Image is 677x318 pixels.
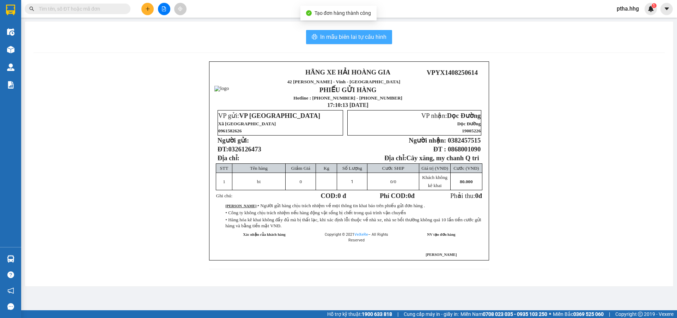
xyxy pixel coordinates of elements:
[218,154,239,162] span: Địa chỉ:
[460,179,473,184] span: 80.000
[7,46,14,53] img: warehouse-icon
[257,203,425,208] span: • Người gửi hàng chịu trách nhiệm về mọi thông tin khai báo trên phiếu gửi đơn hàng .
[409,137,446,144] strong: Người nhận:
[351,179,353,184] span: 1
[660,3,673,15] button: caret-down
[214,86,229,91] img: logo
[390,179,396,184] span: /0
[362,311,392,317] strong: 1900 633 818
[453,166,479,171] span: Cước (VNĐ)
[4,16,26,51] img: logo
[433,145,446,153] strong: ĐT :
[257,179,261,184] span: bi
[315,10,371,16] span: Tạo đơn hàng thành công
[422,175,447,188] span: Khách không kê khai
[324,166,329,171] span: Kg
[306,10,312,16] span: check-circle
[653,3,655,8] span: 1
[7,81,14,89] img: solution-icon
[638,312,643,317] span: copyright
[384,154,406,162] strong: Địa chỉ:
[218,128,242,133] span: 0961582626
[327,102,368,108] span: 17:10:13 [DATE]
[404,310,459,318] span: Cung cấp máy in - giấy in:
[223,179,225,184] span: 1
[354,232,368,237] a: VeXeRe
[427,233,455,236] strong: NV tạo đơn hàng
[306,30,392,44] button: printerIn mẫu biên lai tự cấu hình
[30,47,94,58] strong: Hotline : [PHONE_NUMBER] - [PHONE_NUMBER]
[421,112,481,119] span: VP nhận:
[312,34,317,41] span: printer
[382,166,404,171] span: Cước SHIP
[553,310,604,318] span: Miền Bắc
[6,5,15,15] img: logo-vxr
[300,179,302,184] span: 0
[158,3,170,15] button: file-add
[243,233,286,236] strong: Xác nhận của khách hàng
[421,166,448,171] span: Giá trị (VNĐ)
[40,7,84,22] strong: HÃNG XE HẢI HOÀNG GIA
[32,24,93,36] span: 42 [PERSON_NAME] - Vinh - [GEOGRAPHIC_DATA]
[225,204,425,208] span: :
[7,287,14,294] span: notification
[573,311,604,317] strong: 0369 525 060
[141,3,154,15] button: plus
[447,112,481,119] span: Dọc Đường
[457,121,481,126] span: Dọc Đường
[390,179,393,184] span: 0
[216,193,232,198] span: Ghi chú:
[228,145,261,153] span: 0326126473
[325,232,388,242] span: Copyright © 2021 – All Rights Reserved
[7,28,14,36] img: warehouse-icon
[478,192,482,199] span: đ
[293,95,402,101] strong: Hotline : [PHONE_NUMBER] - [PHONE_NUMBER]
[250,166,268,171] span: Tên hàng
[427,69,478,76] span: VPYX1408250614
[7,303,14,310] span: message
[225,204,256,208] strong: [PERSON_NAME]
[321,192,346,199] strong: COD:
[327,310,392,318] span: Hỗ trợ kỹ thuật:
[397,310,398,318] span: |
[462,128,481,133] span: 19005226
[320,32,386,41] span: In mẫu biên lai tự cấu hình
[648,6,654,12] img: icon-new-feature
[145,6,150,11] span: plus
[319,86,377,94] strong: PHIẾU GỬI HÀNG
[652,3,657,8] sup: 1
[406,154,479,162] strong: Cây xăng, my chanh Q tri
[220,166,228,171] span: STT
[342,166,362,171] span: Số Lượng
[7,255,14,263] img: warehouse-icon
[7,64,14,71] img: warehouse-icon
[549,313,551,316] span: ⚪️
[218,137,249,144] strong: Người gửi:
[408,192,411,199] span: 0
[437,78,468,108] img: qr-code
[225,210,406,215] span: • Công ty không chịu trách nhiệm nếu hàng động vật sống bị chết trong quá trình vận chuyển
[448,145,481,153] span: 0868001090
[611,4,645,13] span: ptha.hhg
[426,253,457,257] span: [PERSON_NAME]
[609,310,610,318] span: |
[218,121,276,126] span: Xã [GEOGRAPHIC_DATA]
[178,6,183,11] span: aim
[225,217,481,228] span: • Hàng hóa kê khai không đầy đủ mà bị thất lạc, khi xác định lỗi thuộc về nhà xe, nhà xe bồi thườ...
[380,192,415,199] strong: Phí COD: đ
[239,112,320,119] span: VP [GEOGRAPHIC_DATA]
[305,68,390,76] strong: HÃNG XE HẢI HOÀNG GIA
[33,38,91,46] strong: PHIẾU GỬI HÀNG
[475,192,478,199] span: 0
[218,145,261,153] strong: ĐT:
[337,192,346,199] span: 0 đ
[291,166,310,171] span: Giảm Giá
[287,79,401,84] span: 42 [PERSON_NAME] - Vinh - [GEOGRAPHIC_DATA]
[448,137,481,144] span: 0382457515
[7,271,14,278] span: question-circle
[483,311,547,317] strong: 0708 023 035 - 0935 103 250
[161,6,166,11] span: file-add
[461,310,547,318] span: Miền Nam
[174,3,187,15] button: aim
[29,6,34,11] span: search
